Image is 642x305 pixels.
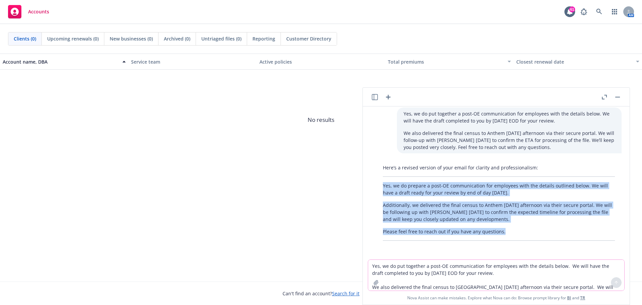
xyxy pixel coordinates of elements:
[383,164,615,171] p: Here’s a revised version of your email for clarity and professionalism:
[404,110,615,124] p: Yes, we do put together a post-OE communication for employees with the details below. We will hav...
[5,2,52,21] a: Accounts
[404,130,615,151] p: We also delivered the final census to Anthem [DATE] afternoon via their secure portal. We will fo...
[3,58,118,65] div: Account name, DBA
[388,58,504,65] div: Total premiums
[252,35,275,42] span: Reporting
[407,291,585,305] span: Nova Assist can make mistakes. Explore what Nova can do: Browse prompt library for and
[569,5,575,11] div: 61
[286,35,331,42] span: Customer Directory
[332,290,359,297] a: Search for it
[14,35,36,42] span: Clients (0)
[383,228,615,235] p: Please feel free to reach out if you have any questions.
[385,54,514,70] button: Total premiums
[164,35,190,42] span: Archived (0)
[516,58,632,65] div: Closest renewal date
[257,54,385,70] button: Active policies
[283,290,359,297] span: Can't find an account?
[131,58,254,65] div: Service team
[567,295,571,301] a: BI
[383,182,615,196] p: Yes, we do prepare a post-OE communication for employees with the details outlined below. We will...
[47,35,99,42] span: Upcoming renewals (0)
[580,295,585,301] a: TR
[259,58,383,65] div: Active policies
[28,9,49,14] span: Accounts
[201,35,241,42] span: Untriaged files (0)
[383,202,615,223] p: Additionally, we delivered the final census to Anthem [DATE] afternoon via their secure portal. W...
[608,5,621,18] a: Switch app
[577,5,591,18] a: Report a Bug
[128,54,257,70] button: Service team
[514,54,642,70] button: Closest renewal date
[110,35,153,42] span: New businesses (0)
[593,5,606,18] a: Search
